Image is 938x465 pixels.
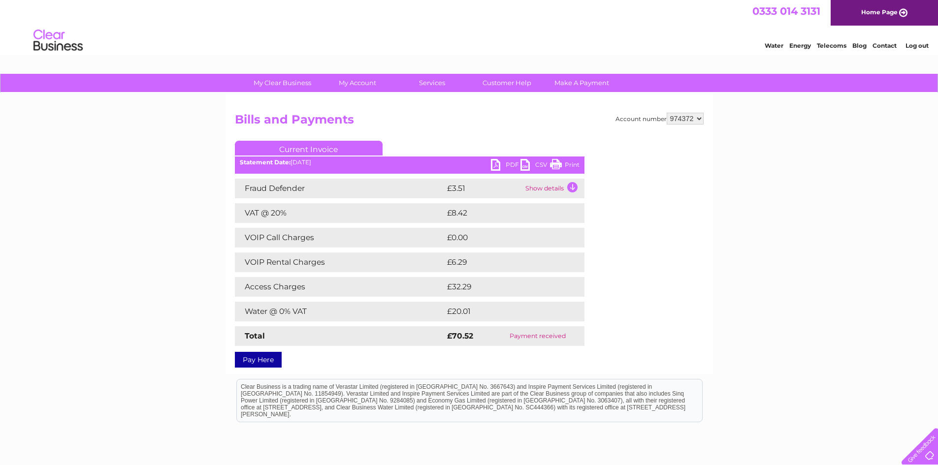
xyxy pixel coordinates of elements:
a: CSV [520,159,550,173]
td: £20.01 [445,302,564,321]
a: Print [550,159,580,173]
td: £8.42 [445,203,561,223]
td: £32.29 [445,277,564,297]
b: Statement Date: [240,158,291,166]
div: Clear Business is a trading name of Verastar Limited (registered in [GEOGRAPHIC_DATA] No. 3667643... [237,5,702,48]
a: Contact [873,42,897,49]
td: Show details [523,179,584,198]
td: Payment received [491,326,584,346]
h2: Bills and Payments [235,113,704,131]
strong: £70.52 [447,331,473,341]
a: Blog [852,42,867,49]
a: Customer Help [466,74,548,92]
a: Water [765,42,783,49]
img: logo.png [33,26,83,56]
a: Log out [906,42,929,49]
a: My Clear Business [242,74,323,92]
a: My Account [317,74,398,92]
a: Energy [789,42,811,49]
a: Current Invoice [235,141,383,155]
td: Fraud Defender [235,179,445,198]
td: Access Charges [235,277,445,297]
div: [DATE] [235,159,584,166]
td: £3.51 [445,179,523,198]
a: PDF [491,159,520,173]
a: Services [391,74,473,92]
a: Pay Here [235,352,282,368]
td: VAT @ 20% [235,203,445,223]
td: £6.29 [445,252,561,272]
td: VOIP Call Charges [235,228,445,248]
td: £0.00 [445,228,562,248]
td: VOIP Rental Charges [235,252,445,272]
div: Account number [615,113,704,124]
td: Water @ 0% VAT [235,302,445,321]
a: 0333 014 3131 [752,5,820,17]
strong: Total [245,331,265,341]
a: Telecoms [817,42,846,49]
a: Make A Payment [541,74,622,92]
